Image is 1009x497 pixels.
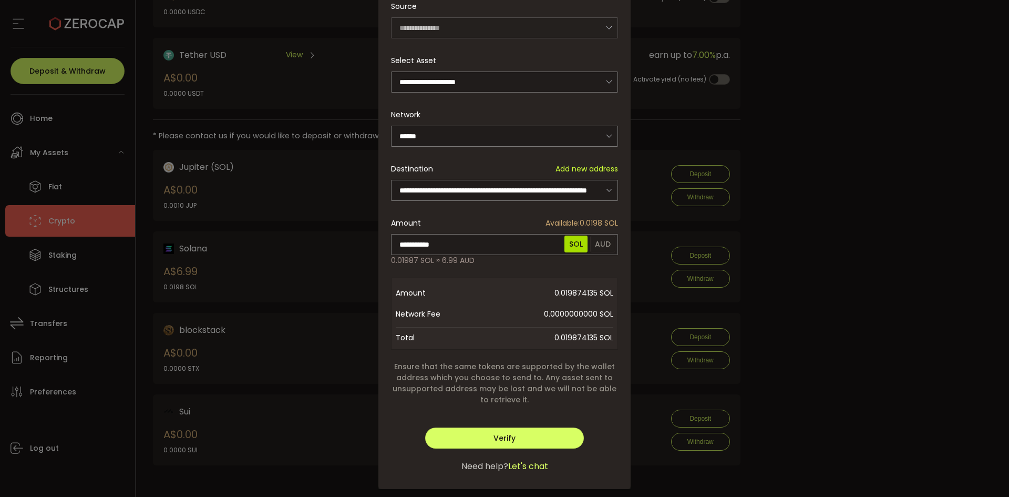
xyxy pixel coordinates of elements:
[391,218,421,229] span: Amount
[554,330,613,345] span: 0.019874135 SOL
[493,433,516,443] span: Verify
[480,282,613,303] span: 0.019874135 SOL
[508,460,548,473] span: Let's chat
[461,460,508,473] span: Need help?
[396,330,415,345] span: Total
[391,55,442,66] label: Select Asset
[391,109,427,120] label: Network
[396,303,480,324] span: Network Fee
[564,236,588,252] span: SOL
[555,164,618,175] span: Add new address
[480,303,613,324] span: 0.0000000000 SOL
[590,236,615,252] span: AUD
[425,428,584,449] button: Verify
[396,282,480,303] span: Amount
[391,255,475,266] span: 0.01987 SOL ≈ 6.99 AUD
[545,218,618,229] span: 0.0198 SOL
[545,218,580,228] span: Available:
[391,361,618,405] span: Ensure that the same tokens are supported by the wallet address which you choose to send to. Any ...
[956,447,1009,497] iframe: Chat Widget
[391,164,433,174] span: Destination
